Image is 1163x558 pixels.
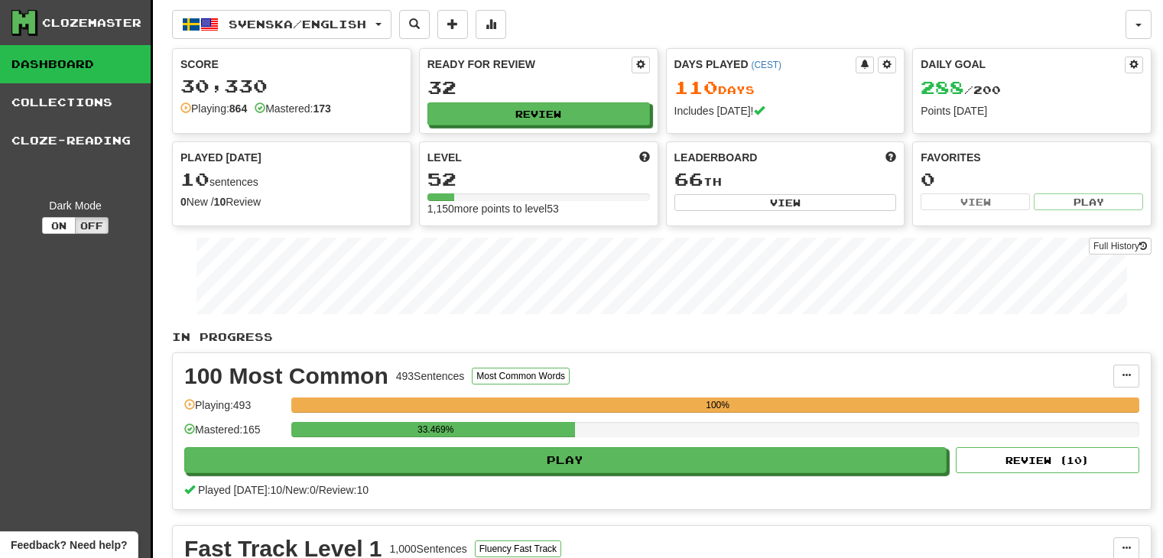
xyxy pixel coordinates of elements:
div: 1,150 more points to level 53 [427,201,650,216]
span: / [316,484,319,496]
button: Off [75,217,109,234]
span: Played [DATE]: 10 [198,484,282,496]
span: 288 [921,76,964,98]
strong: 10 [214,196,226,208]
div: 32 [427,78,650,97]
div: Ready for Review [427,57,632,72]
button: Review [427,102,650,125]
div: 0 [921,170,1143,189]
span: Score more points to level up [639,150,650,165]
span: Played [DATE] [180,150,262,165]
div: Mastered: 165 [184,422,284,447]
div: Playing: [180,101,247,116]
div: 100% [296,397,1139,413]
div: 493 Sentences [396,368,465,384]
a: Full History [1089,238,1152,255]
button: Play [184,447,947,473]
span: 110 [674,76,718,98]
div: 52 [427,170,650,189]
div: Clozemaster [42,15,141,31]
button: Search sentences [399,10,430,39]
button: Most Common Words [472,368,570,384]
button: Add sentence to collection [437,10,468,39]
button: Review (10) [956,447,1139,473]
div: Daily Goal [921,57,1125,73]
div: New / Review [180,194,403,209]
div: 33.469% [296,422,575,437]
strong: 864 [229,102,247,115]
button: Fluency Fast Track [475,540,561,557]
div: Favorites [921,150,1143,165]
div: Points [DATE] [921,103,1143,118]
span: Leaderboard [674,150,758,165]
span: Level [427,150,462,165]
div: Dark Mode [11,198,139,213]
strong: 173 [313,102,330,115]
p: In Progress [172,329,1152,345]
div: 1,000 Sentences [390,541,467,556]
button: Svenska/English [172,10,391,39]
button: More stats [476,10,506,39]
span: New: 0 [285,484,316,496]
a: (CEST) [751,60,781,70]
div: Day s [674,78,897,98]
strong: 0 [180,196,187,208]
div: th [674,170,897,190]
div: Days Played [674,57,856,72]
div: Mastered: [255,101,331,116]
div: Playing: 493 [184,397,284,423]
div: 30,330 [180,76,403,96]
button: Play [1034,193,1143,210]
button: View [674,194,897,211]
div: Includes [DATE]! [674,103,897,118]
div: 100 Most Common [184,365,388,388]
span: Review: 10 [319,484,369,496]
span: 66 [674,168,703,190]
span: Open feedback widget [11,537,127,553]
div: Score [180,57,403,72]
span: Svenska / English [229,18,366,31]
button: On [42,217,76,234]
span: / 200 [921,83,1001,96]
button: View [921,193,1030,210]
span: 10 [180,168,210,190]
span: / [282,484,285,496]
span: This week in points, UTC [885,150,896,165]
div: sentences [180,170,403,190]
